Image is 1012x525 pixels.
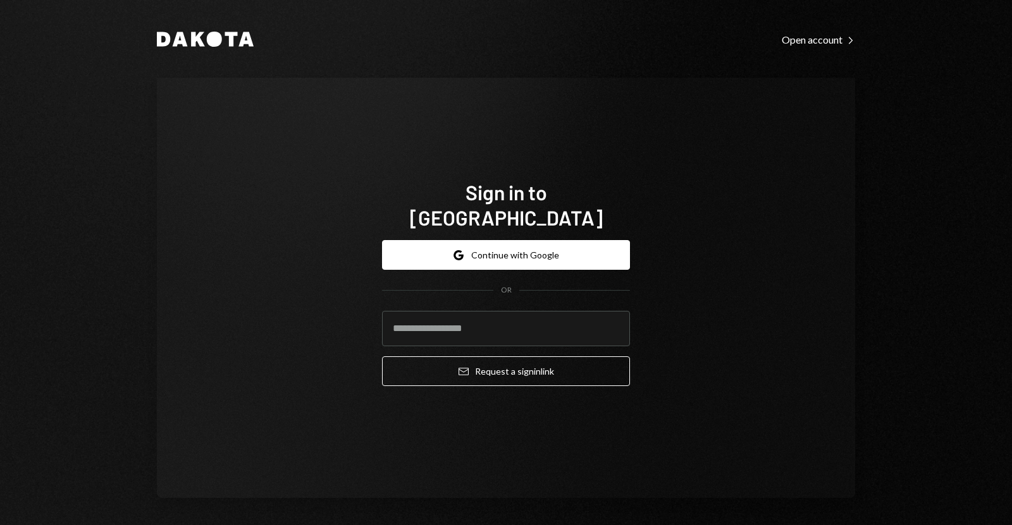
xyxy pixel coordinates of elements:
[382,356,630,386] button: Request a signinlink
[782,33,855,46] div: Open account
[501,285,512,296] div: OR
[782,32,855,46] a: Open account
[382,179,630,230] h1: Sign in to [GEOGRAPHIC_DATA]
[382,240,630,270] button: Continue with Google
